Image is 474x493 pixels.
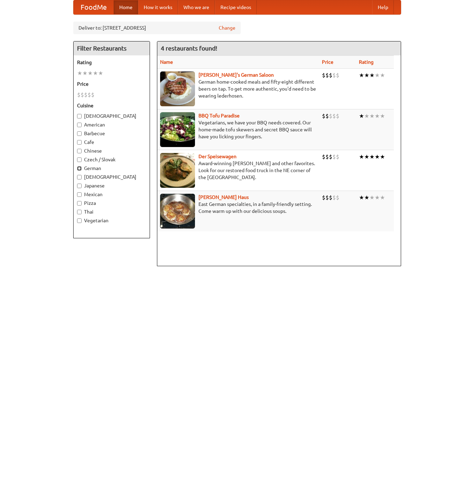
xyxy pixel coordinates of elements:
[160,78,316,99] p: German home-cooked meals and fifty-eight different beers on tap. To get more authentic, you'd nee...
[160,112,195,147] img: tofuparadise.jpg
[160,59,173,65] a: Name
[364,112,369,120] li: ★
[77,218,82,223] input: Vegetarian
[369,71,375,79] li: ★
[93,69,98,77] li: ★
[329,194,332,201] li: $
[74,41,150,55] h4: Filter Restaurants
[77,149,82,153] input: Chinese
[364,153,369,161] li: ★
[77,166,82,171] input: German
[77,191,146,198] label: Mexican
[77,114,82,118] input: [DEMOGRAPHIC_DATA]
[364,71,369,79] li: ★
[73,22,241,34] div: Deliver to: [STREET_ADDRESS]
[84,91,88,99] li: $
[369,194,375,201] li: ★
[77,174,146,180] label: [DEMOGRAPHIC_DATA]
[77,80,146,87] h5: Price
[178,0,215,14] a: Who we are
[77,131,82,136] input: Barbecue
[329,71,332,79] li: $
[325,71,329,79] li: $
[77,156,146,163] label: Czech / Slovak
[322,59,333,65] a: Price
[215,0,257,14] a: Recipe videos
[77,121,146,128] label: American
[332,112,336,120] li: $
[336,194,339,201] li: $
[91,91,95,99] li: $
[380,194,385,201] li: ★
[322,71,325,79] li: $
[322,153,325,161] li: $
[359,71,364,79] li: ★
[375,194,380,201] li: ★
[336,71,339,79] li: $
[364,194,369,201] li: ★
[359,59,374,65] a: Rating
[77,210,82,214] input: Thai
[77,139,146,146] label: Cafe
[77,200,146,207] label: Pizza
[325,153,329,161] li: $
[77,59,146,66] h5: Rating
[160,71,195,106] img: esthers.jpg
[77,175,82,179] input: [DEMOGRAPHIC_DATA]
[219,24,235,31] a: Change
[375,153,380,161] li: ★
[380,112,385,120] li: ★
[332,153,336,161] li: $
[138,0,178,14] a: How it works
[160,119,316,140] p: Vegetarians, we have your BBQ needs covered. Our home-made tofu skewers and secret BBQ sauce will...
[77,147,146,154] label: Chinese
[88,91,91,99] li: $
[82,69,88,77] li: ★
[369,112,375,120] li: ★
[359,194,364,201] li: ★
[329,112,332,120] li: $
[77,182,146,189] label: Japanese
[77,165,146,172] label: German
[77,69,82,77] li: ★
[74,0,114,14] a: FoodMe
[77,217,146,224] label: Vegetarian
[77,113,146,120] label: [DEMOGRAPHIC_DATA]
[380,71,385,79] li: ★
[198,154,236,159] a: Der Speisewagen
[77,192,82,197] input: Mexican
[336,153,339,161] li: $
[198,72,274,78] a: [PERSON_NAME]'s German Saloon
[322,112,325,120] li: $
[161,45,217,52] ng-pluralize: 4 restaurants found!
[160,194,195,229] img: kohlhaus.jpg
[160,153,195,188] img: speisewagen.jpg
[160,201,316,215] p: East German specialties, in a family-friendly setting. Come warm up with our delicious soups.
[77,140,82,145] input: Cafe
[359,153,364,161] li: ★
[77,157,82,162] input: Czech / Slovak
[114,0,138,14] a: Home
[329,153,332,161] li: $
[77,208,146,215] label: Thai
[88,69,93,77] li: ★
[375,71,380,79] li: ★
[77,91,81,99] li: $
[359,112,364,120] li: ★
[325,194,329,201] li: $
[322,194,325,201] li: $
[77,123,82,127] input: American
[332,194,336,201] li: $
[325,112,329,120] li: $
[160,160,316,181] p: Award-winning [PERSON_NAME] and other favorites. Look for our restored food truck in the NE corne...
[380,153,385,161] li: ★
[198,194,249,200] a: [PERSON_NAME] Haus
[77,201,82,206] input: Pizza
[369,153,375,161] li: ★
[77,130,146,137] label: Barbecue
[98,69,103,77] li: ★
[198,113,240,118] b: BBQ Tofu Paradise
